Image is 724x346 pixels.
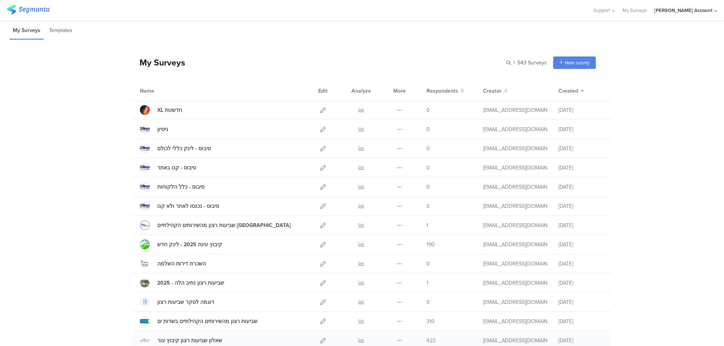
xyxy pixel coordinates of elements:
[558,241,604,248] div: [DATE]
[558,260,604,268] div: [DATE]
[558,87,584,95] button: Created
[140,124,168,134] a: ניסיון
[483,279,547,287] div: miri@miridikman.co.il
[558,106,604,114] div: [DATE]
[157,241,222,248] div: קיבוץ עינת 2025 - לינק חדש
[594,7,610,14] span: Support
[157,279,224,287] div: שביעות רצון נתיב הלה - 2025
[483,145,547,152] div: miri@miridikman.co.il
[558,183,604,191] div: [DATE]
[140,163,196,172] a: סיבוס - קנו באתר
[558,145,604,152] div: [DATE]
[140,278,224,288] a: שביעות רצון נתיב הלה - 2025
[140,105,182,115] a: XL חדשנות
[426,164,430,172] span: 0
[391,81,408,100] div: More
[140,201,219,211] a: סיבוס - נכנסו לאתר ולא קנו
[140,239,222,249] a: קיבוץ עינת 2025 - לינק חדש
[483,298,547,306] div: miri@miridikman.co.il
[426,87,464,95] button: Respondents
[558,317,604,325] div: [DATE]
[426,145,430,152] span: 0
[140,316,258,326] a: שביעות רצון מהשירותים הקהילתיים בשדות ים
[483,87,502,95] span: Creator
[157,337,222,344] div: שאלון שביעות רצון קיבוץ יגור
[7,5,49,14] img: segmanta logo
[512,59,516,67] span: |
[132,56,185,69] div: My Surveys
[157,145,211,152] div: סיבוס - לינק כללי לכולם
[140,220,291,230] a: שביעות רצון מהשירותים הקהילתיים [GEOGRAPHIC_DATA]
[483,260,547,268] div: miri@miridikman.co.il
[157,260,206,268] div: השכרת דירות השלמה
[558,125,604,133] div: [DATE]
[157,125,168,133] div: ניסיון
[140,297,214,307] a: דוגמה לסקר שביעות רצון
[483,241,547,248] div: miri@miridikman.co.il
[558,164,604,172] div: [DATE]
[483,183,547,191] div: miri@miridikman.co.il
[426,202,430,210] span: 0
[558,279,604,287] div: [DATE]
[654,7,712,14] div: [PERSON_NAME] Account
[483,221,547,229] div: miri@miridikman.co.il
[426,298,430,306] span: 0
[315,81,331,100] div: Edit
[157,317,258,325] div: שביעות רצון מהשירותים הקהילתיים בשדות ים
[9,22,44,40] li: My Surveys
[565,59,589,66] span: New survey
[140,87,185,95] div: Name
[517,59,547,67] span: 543 Surveys
[426,279,428,287] span: 1
[483,317,547,325] div: miri@miridikman.co.il
[483,106,547,114] div: miri@miridikman.co.il
[140,335,222,345] a: שאלון שביעות רצון קיבוץ יגור
[483,202,547,210] div: miri@miridikman.co.il
[483,87,508,95] button: Creator
[426,183,430,191] span: 0
[558,221,604,229] div: [DATE]
[558,298,604,306] div: [DATE]
[157,164,196,172] div: סיבוס - קנו באתר
[157,202,219,210] div: סיבוס - נכנסו לאתר ולא קנו
[140,259,206,268] a: השכרת דירות השלמה
[157,221,291,229] div: שביעות רצון מהשירותים הקהילתיים בשדה בוקר
[483,337,547,344] div: miri@miridikman.co.il
[426,317,435,325] span: 310
[426,260,430,268] span: 0
[558,337,604,344] div: [DATE]
[558,202,604,210] div: [DATE]
[426,106,430,114] span: 0
[426,87,458,95] span: Respondents
[558,87,578,95] span: Created
[157,106,182,114] div: XL חדשנות
[140,182,204,192] a: סיבוס - כלל הלקוחות
[426,241,435,248] span: 190
[426,221,428,229] span: 1
[46,22,76,40] li: Templates
[157,183,204,191] div: סיבוס - כלל הלקוחות
[157,298,214,306] div: דוגמה לסקר שביעות רצון
[140,143,211,153] a: סיבוס - לינק כללי לכולם
[426,125,430,133] span: 0
[350,81,373,100] div: Analyze
[426,337,436,344] span: 422
[483,125,547,133] div: miri@miridikman.co.il
[483,164,547,172] div: miri@miridikman.co.il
